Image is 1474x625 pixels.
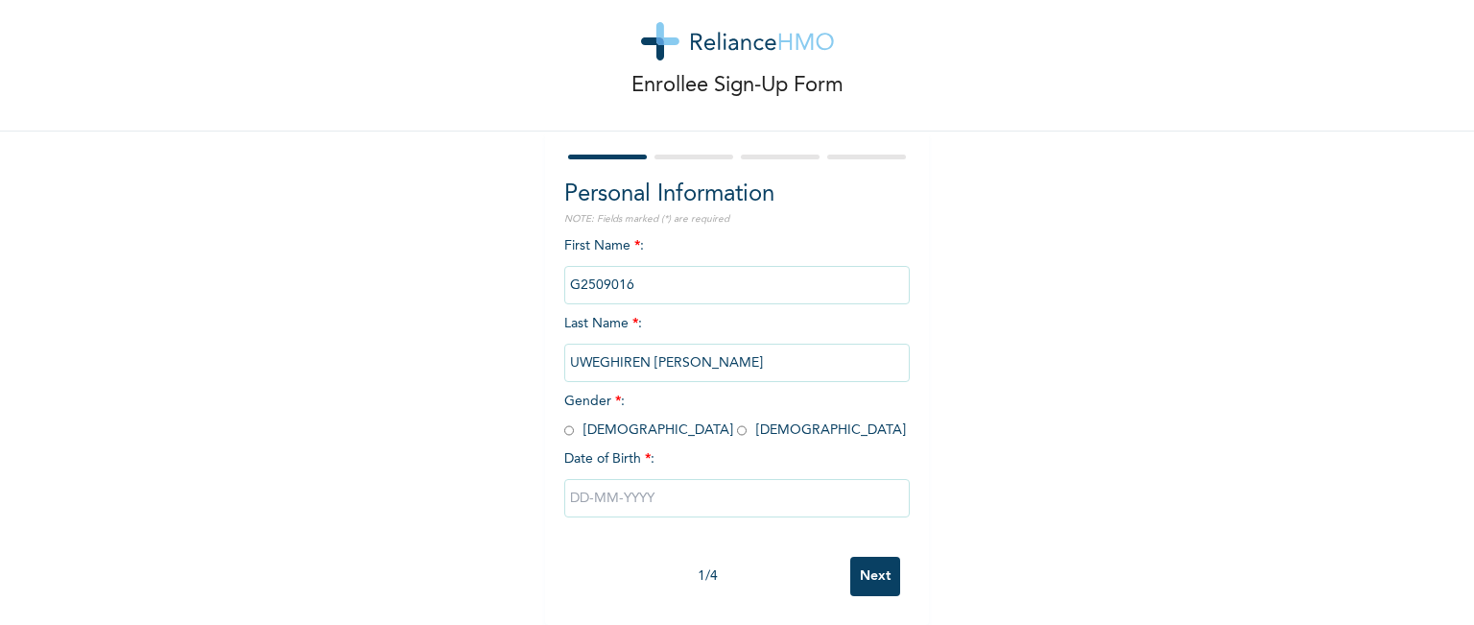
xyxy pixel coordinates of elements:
[564,395,906,437] span: Gender : [DEMOGRAPHIC_DATA] [DEMOGRAPHIC_DATA]
[564,317,910,370] span: Last Name :
[564,449,654,469] span: Date of Birth :
[564,266,910,304] input: Enter your first name
[850,557,900,596] input: Next
[641,22,834,60] img: logo
[564,566,850,587] div: 1 / 4
[564,212,910,227] p: NOTE: Fields marked (*) are required
[564,479,910,517] input: DD-MM-YYYY
[564,239,910,292] span: First Name :
[564,344,910,382] input: Enter your last name
[564,178,910,212] h2: Personal Information
[631,70,844,102] p: Enrollee Sign-Up Form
